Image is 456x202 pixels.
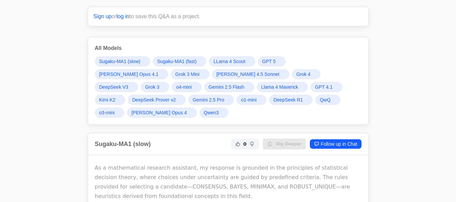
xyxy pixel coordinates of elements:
a: Gemini 2.5 Pro [188,95,234,105]
span: DeepSeek R1 [273,96,303,103]
span: QwQ [320,96,330,103]
span: Grok 3 Mini [175,71,199,78]
span: Kimi K2 [99,96,115,103]
a: Kimi K2 [95,95,125,105]
span: 0 [243,141,247,147]
span: Gemini 2.5 Pro [193,96,224,103]
a: [PERSON_NAME] Opus 4.1 [95,69,168,79]
a: Qwen3 [199,108,229,118]
a: o4-mini [172,82,202,92]
a: LLama 4 Scout [209,56,255,66]
span: [PERSON_NAME] Opus 4 [131,109,187,116]
span: [PERSON_NAME] 4.5 Sonnet [216,71,279,78]
a: Sugaku-MA1 (fast) [153,56,207,66]
span: Sugaku-MA1 (fast) [157,58,197,65]
a: DeepSeek R1 [269,95,313,105]
span: DeepSeek Prover v2 [132,96,176,103]
button: Helpful [234,140,242,148]
span: Grok 3 [145,84,159,90]
button: Not Helpful [248,140,256,148]
span: GPT 4.1 [315,84,332,90]
a: o3-mini [95,108,125,118]
span: Llama 4 Maverick [261,84,298,90]
a: Sugaku-MA1 (slow) [95,56,150,66]
span: LLama 4 Scout [213,58,245,65]
span: o4-mini [176,84,192,90]
span: Grok 4 [296,71,311,78]
span: Qwen3 [204,109,219,116]
a: Follow up in Chat [310,139,361,149]
p: or to save this Q&A as a project. [93,12,363,21]
a: log in [116,13,129,19]
span: [PERSON_NAME] Opus 4.1 [99,71,159,78]
p: As a mathematical research assistant, my response is grounded in the principles of statistical de... [95,163,361,201]
a: DeepSeek V3 [95,82,138,92]
span: o1-mini [241,96,257,103]
a: Gemini 2.5 Flash [204,82,254,92]
a: o1-mini [237,95,266,105]
span: GPT 5 [262,58,276,65]
a: GPT 5 [258,56,286,66]
a: Grok 4 [292,69,320,79]
a: QwQ [315,95,340,105]
span: o3-mini [99,109,115,116]
a: DeepSeek Prover v2 [128,95,186,105]
a: Sign up [93,13,112,19]
span: Gemini 2.5 Flash [209,84,244,90]
a: GPT 4.1 [311,82,342,92]
a: Grok 3 Mini [171,69,209,79]
h3: All Models [95,44,361,52]
span: Sugaku-MA1 (slow) [99,58,140,65]
span: DeepSeek V3 [99,84,128,90]
a: Llama 4 Maverick [257,82,308,92]
a: [PERSON_NAME] Opus 4 [127,108,196,118]
a: Grok 3 [141,82,169,92]
a: [PERSON_NAME] 4.5 Sonnet [212,69,289,79]
h2: Sugaku-MA1 (slow) [95,139,151,149]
